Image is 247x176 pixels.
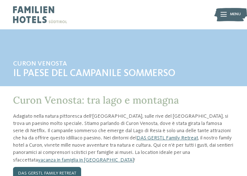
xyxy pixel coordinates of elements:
span: Curon Venosta: tra lago e montagna [13,94,179,106]
span: Il paese del campanile sommerso [13,68,234,79]
span: Curon Venosta [13,60,234,68]
a: DAS GERSTL Family Retreat [137,135,198,141]
p: Adagiato nella natura pittoresca dell’[GEOGRAPHIC_DATA], sulle rive del [GEOGRAPHIC_DATA], si tro... [13,113,234,164]
span: Menu [230,12,241,17]
a: vacanza in famiglia in [GEOGRAPHIC_DATA] [38,158,134,163]
img: Familienhotels Südtirol [214,7,247,23]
